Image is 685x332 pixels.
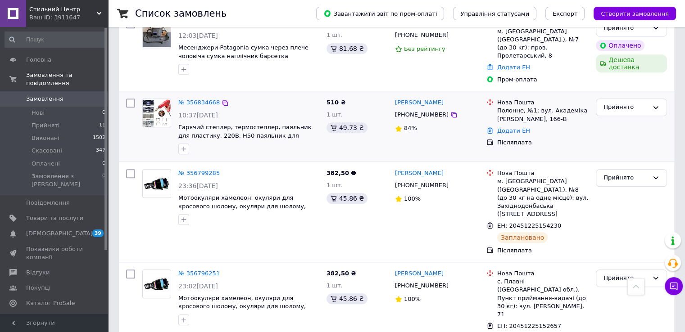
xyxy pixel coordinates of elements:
[404,296,421,302] span: 100%
[32,147,62,155] span: Скасовані
[144,170,170,197] img: Фото товару
[26,95,64,103] span: Замовлення
[497,177,589,218] div: м. [GEOGRAPHIC_DATA] ([GEOGRAPHIC_DATA].), №8 (до 30 кг на одне місце): вул. Західнодонбаська ([S...
[327,182,343,188] span: 1 шт.
[178,99,220,106] a: № 356834668
[497,99,589,107] div: Нова Пошта
[32,134,59,142] span: Виконані
[327,282,343,289] span: 1 шт.
[594,7,676,20] button: Створити замовлення
[601,10,669,17] span: Створити замовлення
[93,134,105,142] span: 1502
[178,194,306,218] a: Мотоокуляри хамелеон, окуляри для кросового шолому, окуляри для шолому, мотоокуляри тоновані
[26,229,93,238] span: [DEMOGRAPHIC_DATA]
[497,127,530,134] a: Додати ЕН
[497,27,589,60] div: м. [GEOGRAPHIC_DATA] ([GEOGRAPHIC_DATA].), №7 (до 30 кг): пров. Пролетарський, 8
[603,173,649,183] div: Прийнято
[32,109,45,117] span: Нові
[596,54,667,72] div: Дешева доставка
[497,247,589,255] div: Післяплата
[178,182,218,189] span: 23:36[DATE]
[26,245,83,261] span: Показники роботи компанії
[327,270,356,277] span: 382,50 ₴
[32,121,59,130] span: Прийняті
[497,278,589,319] div: с. Плавні ([GEOGRAPHIC_DATA] обл.), Пункт приймання-видачі (до 30 кг): вул. [PERSON_NAME], 71
[596,40,644,51] div: Оплачено
[5,31,106,48] input: Пошук
[327,122,367,133] div: 49.73 ₴
[404,45,445,52] span: Без рейтингу
[460,10,529,17] span: Управління статусами
[178,295,306,318] a: Мотоокуляри хамелеон, окуляри для кросового шолому, окуляри для шолому, мотоокуляри тоновані
[143,99,171,127] img: Фото товару
[393,109,450,121] div: [PHONE_NUMBER]
[603,103,649,112] div: Прийнято
[323,9,437,18] span: Завантажити звіт по пром-оплаті
[497,139,589,147] div: Післяплата
[26,71,108,87] span: Замовлення та повідомлення
[96,147,105,155] span: 347
[327,293,367,304] div: 45.86 ₴
[453,7,536,20] button: Управління статусами
[395,99,444,107] a: [PERSON_NAME]
[497,76,589,84] div: Пром-оплата
[316,7,444,20] button: Завантажити звіт по пром-оплаті
[327,99,346,106] span: 510 ₴
[26,299,75,307] span: Каталог ProSale
[327,111,343,118] span: 1 шт.
[178,44,308,59] span: Месенджери Patagonia сумка через плече чоловіча сумка наплічник барсетка
[404,125,417,131] span: 84%
[497,232,548,243] div: Заплановано
[26,214,83,222] span: Товари та послуги
[142,19,171,48] a: Фото товару
[327,43,367,54] div: 81.68 ₴
[327,31,343,38] span: 1 шт.
[26,269,50,277] span: Відгуки
[32,160,60,168] span: Оплачені
[32,172,102,188] span: Замовлення з [PERSON_NAME]
[178,124,311,147] a: Гарячий степлер, термостеплер, паяльник для пластику, 220В, H50 паяльник для бамперів зі скобами
[497,222,561,229] span: ЕН: 20451225154230
[603,23,649,33] div: Прийнято
[26,56,51,64] span: Головна
[26,199,70,207] span: Повідомлення
[497,323,561,329] span: ЕН: 20451225152657
[102,160,105,168] span: 0
[497,107,589,123] div: Полонне, №1: вул. Академіка [PERSON_NAME], 166-В
[393,29,450,41] div: [PHONE_NUMBER]
[665,277,683,295] button: Чат з покупцем
[545,7,585,20] button: Експорт
[585,10,676,17] a: Створити замовлення
[102,172,105,188] span: 0
[497,169,589,177] div: Нова Пошта
[327,170,356,176] span: 382,50 ₴
[497,269,589,278] div: Нова Пошта
[142,269,171,298] a: Фото товару
[393,179,450,191] div: [PHONE_NUMBER]
[395,269,444,278] a: [PERSON_NAME]
[135,8,227,19] h1: Список замовлень
[102,109,105,117] span: 0
[178,283,218,290] span: 23:02[DATE]
[92,229,104,237] span: 39
[178,32,218,39] span: 12:03[DATE]
[393,280,450,292] div: [PHONE_NUMBER]
[553,10,578,17] span: Експорт
[143,20,171,47] img: Фото товару
[327,193,367,204] div: 45.86 ₴
[404,195,421,202] span: 100%
[178,270,220,277] a: № 356796251
[178,112,218,119] span: 10:37[DATE]
[29,5,97,13] span: Стильний Центр
[99,121,105,130] span: 11
[178,170,220,176] a: № 356799285
[142,169,171,198] a: Фото товару
[29,13,108,22] div: Ваш ID: 3911647
[497,64,530,71] a: Додати ЕН
[142,99,171,127] a: Фото товару
[603,274,649,283] div: Прийнято
[144,270,170,298] img: Фото товару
